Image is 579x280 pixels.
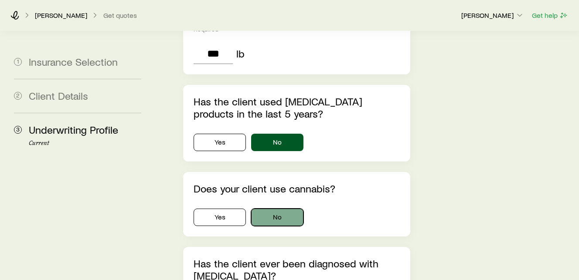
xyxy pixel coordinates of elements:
p: [PERSON_NAME] [461,11,524,20]
div: lb [236,47,245,60]
button: No [251,209,303,226]
button: Get quotes [103,11,137,20]
button: Yes [194,134,246,151]
span: Underwriting Profile [29,123,118,136]
p: Does your client use cannabis? [194,182,400,195]
p: Current [29,140,141,147]
button: [PERSON_NAME] [461,10,525,21]
span: Insurance Selection [29,55,118,68]
button: Yes [194,209,246,226]
p: Has the client used [MEDICAL_DATA] products in the last 5 years? [194,95,400,120]
span: Client Details [29,89,88,102]
p: [PERSON_NAME] [35,11,87,20]
button: No [251,134,303,151]
span: 2 [14,92,22,100]
span: 1 [14,58,22,66]
span: 3 [14,126,22,134]
button: Get help [531,10,569,20]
